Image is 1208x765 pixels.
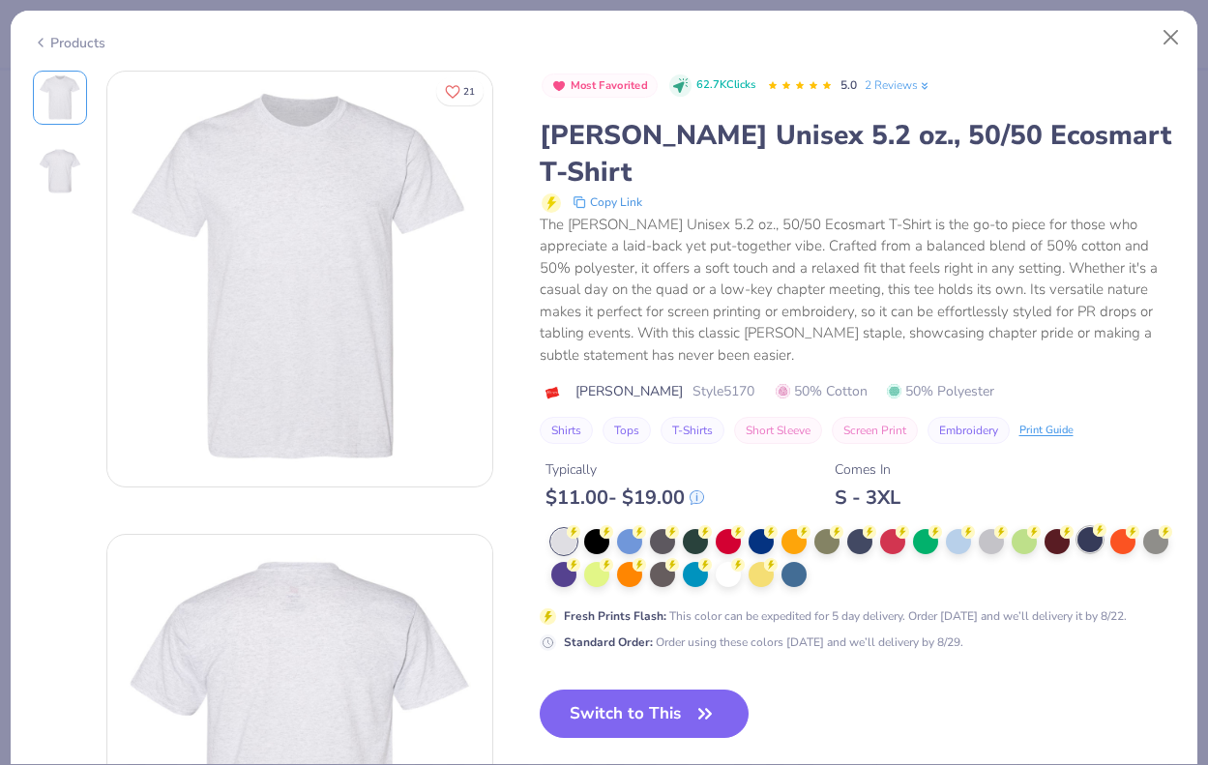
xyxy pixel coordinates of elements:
button: Screen Print [832,417,918,444]
button: Tops [603,417,651,444]
img: Front [37,74,83,121]
button: Short Sleeve [734,417,822,444]
div: Print Guide [1019,423,1074,439]
div: S - 3XL [835,485,900,510]
img: Back [37,148,83,194]
span: 50% Cotton [776,381,868,401]
span: Style 5170 [692,381,754,401]
button: Embroidery [928,417,1010,444]
div: The [PERSON_NAME] Unisex 5.2 oz., 50/50 Ecosmart T-Shirt is the go-to piece for those who appreci... [540,214,1176,367]
div: Comes In [835,459,900,480]
img: Most Favorited sort [551,78,567,94]
span: 21 [463,87,475,97]
span: [PERSON_NAME] [575,381,683,401]
span: 62.7K Clicks [696,77,755,94]
img: Front [107,86,492,471]
button: copy to clipboard [567,191,648,214]
img: brand logo [540,385,566,400]
span: 50% Polyester [887,381,994,401]
strong: Standard Order : [564,634,653,650]
button: Shirts [540,417,593,444]
div: Order using these colors [DATE] and we’ll delivery by 8/29. [564,633,963,651]
div: This color can be expedited for 5 day delivery. Order [DATE] and we’ll delivery it by 8/22. [564,607,1127,625]
div: $ 11.00 - $ 19.00 [545,485,704,510]
button: Close [1153,19,1190,56]
div: Products [33,33,105,53]
div: 5.0 Stars [767,71,833,102]
span: Most Favorited [571,80,648,91]
button: Badge Button [542,74,659,99]
strong: Fresh Prints Flash : [564,608,666,624]
button: T-Shirts [661,417,724,444]
button: Switch to This [540,690,750,738]
button: Like [436,77,484,105]
a: 2 Reviews [865,76,931,94]
div: [PERSON_NAME] Unisex 5.2 oz., 50/50 Ecosmart T-Shirt [540,117,1176,191]
span: 5.0 [840,77,857,93]
div: Typically [545,459,704,480]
